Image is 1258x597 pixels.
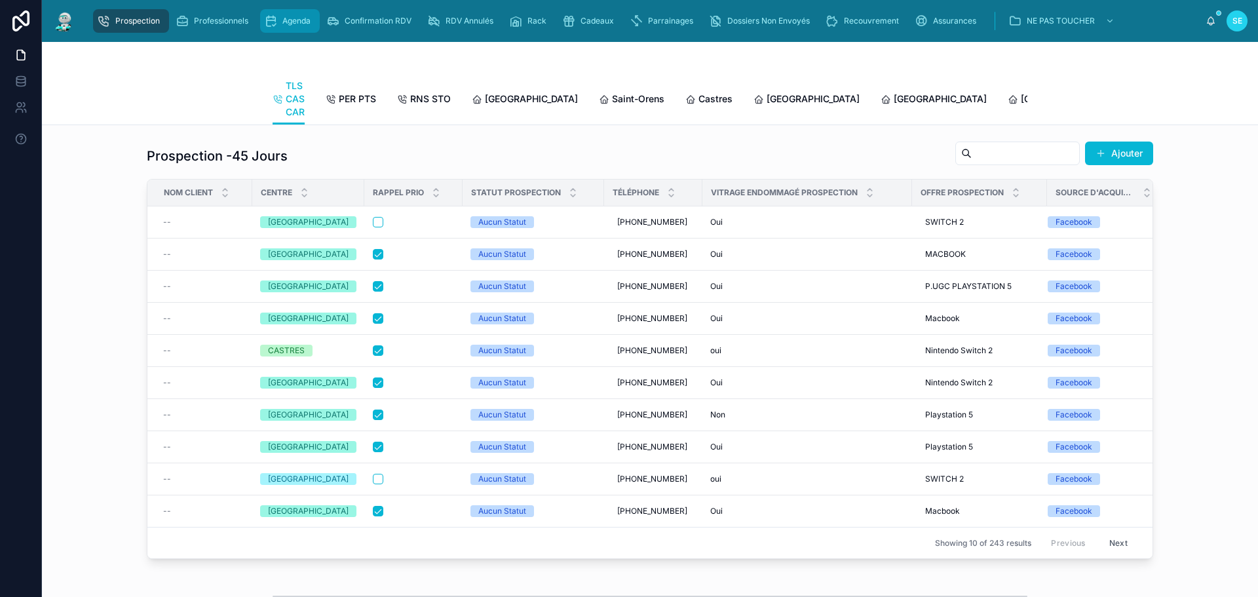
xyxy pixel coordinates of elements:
[612,404,695,425] a: [PHONE_NUMBER]
[612,244,695,265] a: [PHONE_NUMBER]
[925,506,960,516] span: Macbook
[617,313,687,324] span: [PHONE_NUMBER]
[1056,216,1092,228] div: Facebook
[920,501,1039,522] a: Macbook
[925,442,973,452] span: Playstation 5
[933,16,976,26] span: Assurances
[1048,441,1144,453] a: Facebook
[710,410,904,420] a: Non
[925,410,973,420] span: Playstation 5
[920,276,1039,297] a: P.UGC PLAYSTATION 5
[1056,441,1092,453] div: Facebook
[470,345,596,356] a: Aucun Statut
[1004,9,1121,33] a: NE PAS TOUCHER
[612,340,695,361] a: [PHONE_NUMBER]
[612,276,695,297] a: [PHONE_NUMBER]
[705,9,819,33] a: Dossiers Non Envoyés
[163,281,171,292] span: --
[470,409,596,421] a: Aucun Statut
[470,377,596,389] a: Aucun Statut
[268,505,349,517] div: [GEOGRAPHIC_DATA]
[710,281,723,292] span: Oui
[1232,16,1242,26] span: SE
[612,308,695,329] a: [PHONE_NUMBER]
[194,16,248,26] span: Professionnels
[505,9,556,33] a: Rack
[478,441,526,453] div: Aucun Statut
[920,212,1039,233] a: SWITCH 2
[710,442,904,452] a: Oui
[920,308,1039,329] a: Macbook
[920,404,1039,425] a: Playstation 5
[1048,473,1144,485] a: Facebook
[163,474,171,484] span: --
[471,187,561,198] span: Statut Prospection
[710,506,904,516] a: Oui
[260,409,356,421] a: [GEOGRAPHIC_DATA]
[925,217,964,227] span: SWITCH 2
[1048,280,1144,292] a: Facebook
[268,441,349,453] div: [GEOGRAPHIC_DATA]
[1056,187,1135,198] span: Source d'acquisition
[478,345,526,356] div: Aucun Statut
[753,87,860,113] a: [GEOGRAPHIC_DATA]
[710,410,725,420] span: Non
[920,469,1039,490] a: SWITCH 2
[558,9,623,33] a: Cadeaux
[163,474,244,484] a: --
[470,441,596,453] a: Aucun Statut
[260,345,356,356] a: CASTRES
[261,187,292,198] span: Centre
[478,409,526,421] div: Aucun Statut
[470,216,596,228] a: Aucun Statut
[925,474,964,484] span: SWITCH 2
[268,216,349,228] div: [GEOGRAPHIC_DATA]
[925,249,966,260] span: MACBOOK
[163,249,171,260] span: --
[617,345,687,356] span: [PHONE_NUMBER]
[710,249,904,260] a: Oui
[894,92,987,106] span: [GEOGRAPHIC_DATA]
[710,474,721,484] span: oui
[282,16,311,26] span: Agenda
[710,217,904,227] a: Oui
[163,281,244,292] a: --
[612,92,664,106] span: Saint-Orens
[478,505,526,517] div: Aucun Statut
[485,92,578,106] span: [GEOGRAPHIC_DATA]
[260,313,356,324] a: [GEOGRAPHIC_DATA]
[1056,280,1092,292] div: Facebook
[925,313,960,324] span: Macbook
[613,187,659,198] span: Téléphone
[710,345,721,356] span: oui
[478,280,526,292] div: Aucun Statut
[1048,377,1144,389] a: Facebook
[617,249,687,260] span: [PHONE_NUMBER]
[920,340,1039,361] a: Nintendo Switch 2
[710,474,904,484] a: oui
[163,217,171,227] span: --
[478,216,526,228] div: Aucun Statut
[478,248,526,260] div: Aucun Statut
[1021,92,1114,106] span: [GEOGRAPHIC_DATA]
[881,87,987,113] a: [GEOGRAPHIC_DATA]
[163,377,244,388] a: --
[322,9,421,33] a: Confirmation RDV
[260,505,356,517] a: [GEOGRAPHIC_DATA]
[163,345,244,356] a: --
[822,9,908,33] a: Recouvrement
[268,313,349,324] div: [GEOGRAPHIC_DATA]
[163,313,244,324] a: --
[470,280,596,292] a: Aucun Statut
[163,217,244,227] a: --
[470,505,596,517] a: Aucun Statut
[1085,142,1153,165] button: Ajouter
[920,372,1039,393] a: Nintendo Switch 2
[1048,313,1144,324] a: Facebook
[844,16,899,26] span: Recouvrement
[93,9,169,33] a: Prospection
[612,469,695,490] a: [PHONE_NUMBER]
[710,506,723,516] span: Oui
[617,410,687,420] span: [PHONE_NUMBER]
